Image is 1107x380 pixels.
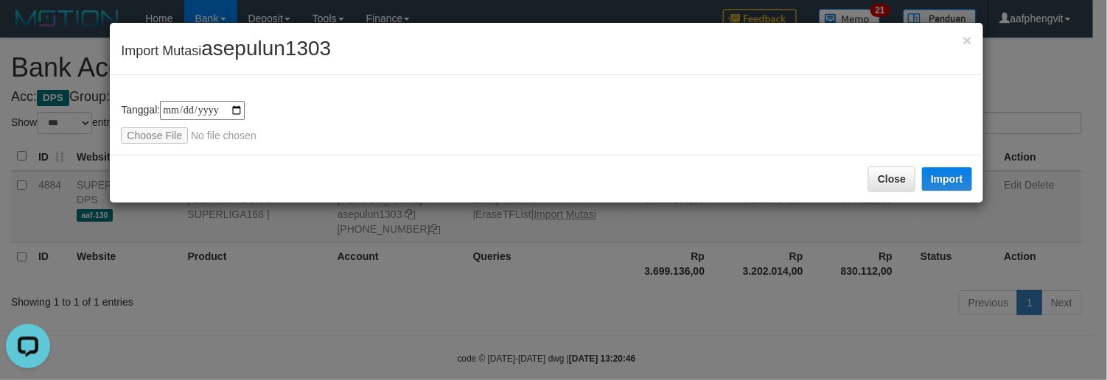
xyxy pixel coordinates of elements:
[201,37,331,60] span: asepulun1303
[121,43,331,58] span: Import Mutasi
[868,166,915,191] button: Close
[121,101,971,144] div: Tanggal:
[922,167,972,191] button: Import
[963,32,971,49] span: ×
[6,6,50,50] button: Open LiveChat chat widget
[963,32,971,48] button: Close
